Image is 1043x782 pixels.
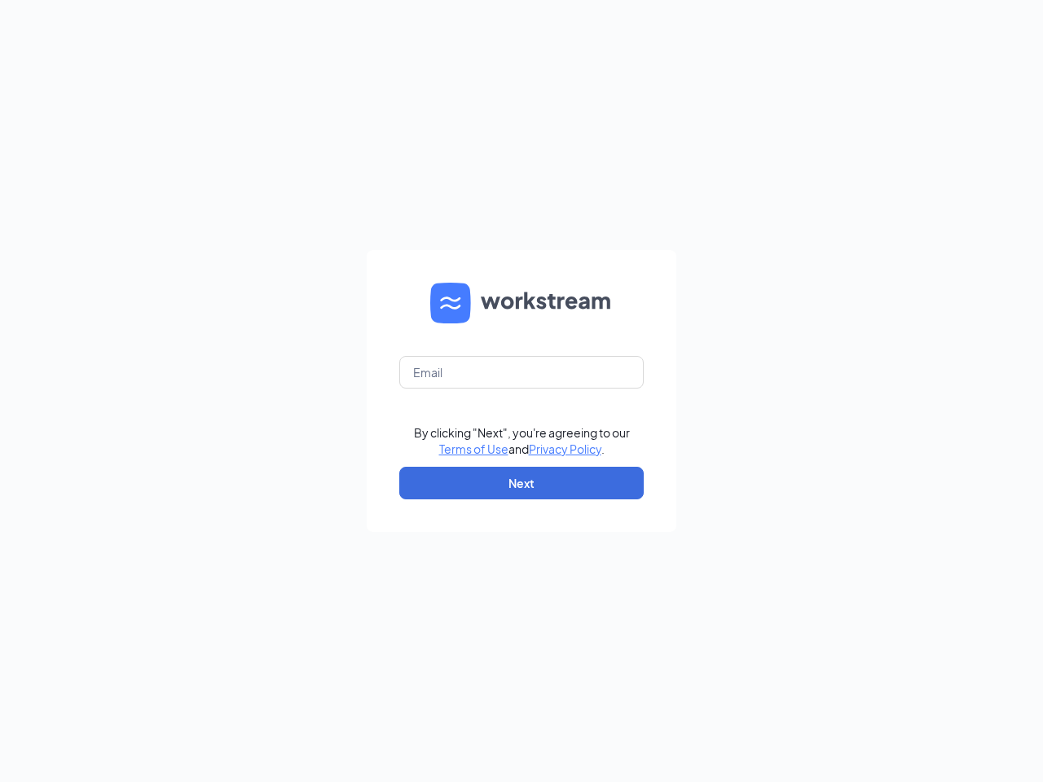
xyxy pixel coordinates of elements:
a: Privacy Policy [529,442,601,456]
button: Next [399,467,644,499]
img: WS logo and Workstream text [430,283,613,323]
a: Terms of Use [439,442,508,456]
input: Email [399,356,644,389]
div: By clicking "Next", you're agreeing to our and . [414,424,630,457]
